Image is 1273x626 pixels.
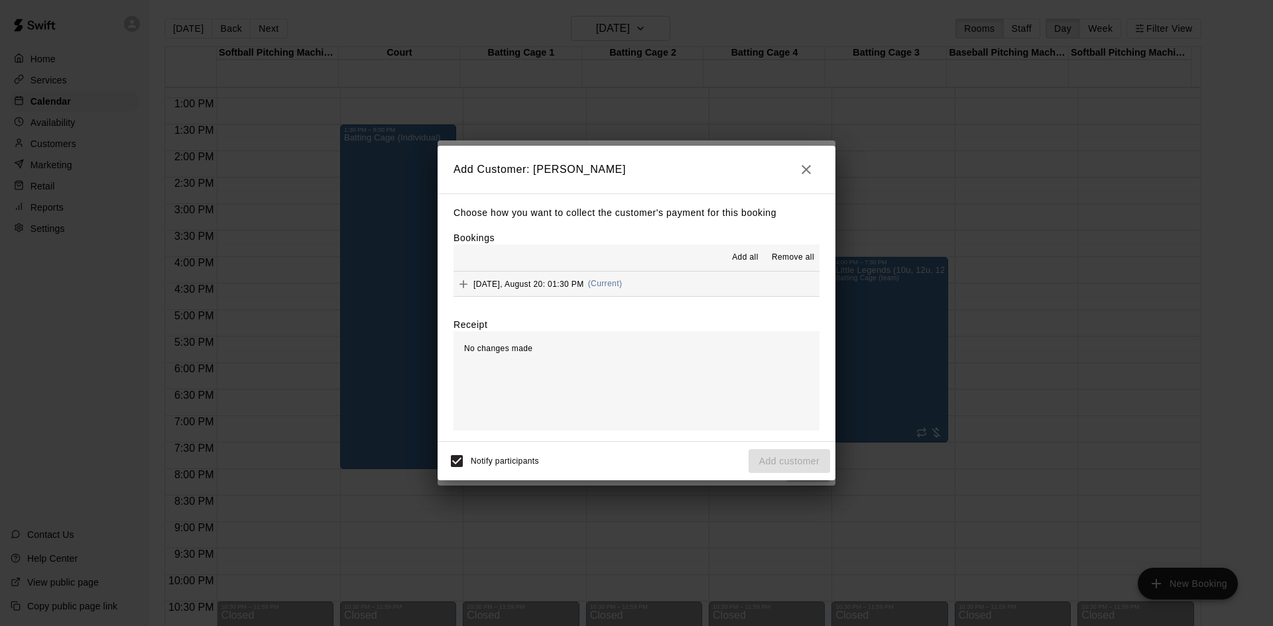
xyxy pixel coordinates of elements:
[454,205,819,221] p: Choose how you want to collect the customer's payment for this booking
[473,279,584,288] span: [DATE], August 20: 01:30 PM
[454,278,473,288] span: Add
[438,146,835,193] h2: Add Customer: [PERSON_NAME]
[588,279,623,288] span: (Current)
[454,318,487,331] label: Receipt
[454,233,495,243] label: Bookings
[766,247,819,268] button: Remove all
[772,251,814,264] span: Remove all
[724,247,766,268] button: Add all
[471,456,539,466] span: Notify participants
[454,272,819,296] button: Add[DATE], August 20: 01:30 PM(Current)
[732,251,758,264] span: Add all
[464,344,532,353] span: No changes made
